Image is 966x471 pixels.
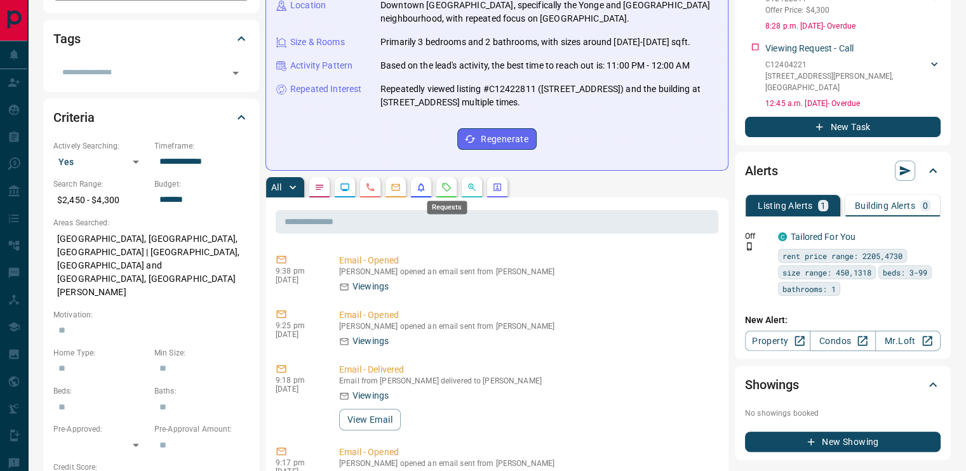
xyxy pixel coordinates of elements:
p: Viewings [352,280,389,293]
h2: Showings [745,375,799,395]
button: New Showing [745,432,941,452]
p: 9:17 pm [276,458,320,467]
p: No showings booked [745,408,941,419]
span: beds: 3-99 [883,266,927,279]
p: [GEOGRAPHIC_DATA], [GEOGRAPHIC_DATA], [GEOGRAPHIC_DATA] | [GEOGRAPHIC_DATA], [GEOGRAPHIC_DATA] an... [53,229,249,303]
p: 9:38 pm [276,267,320,275]
a: Condos [810,331,875,351]
p: Repeatedly viewed listing #C12422811 ([STREET_ADDRESS]) and the building at [STREET_ADDRESS] mult... [380,83,718,109]
svg: Emails [391,182,401,192]
p: [PERSON_NAME] opened an email sent from [PERSON_NAME] [339,322,713,331]
svg: Listing Alerts [416,182,426,192]
p: Email from [PERSON_NAME] delivered to [PERSON_NAME] [339,376,713,385]
p: Actively Searching: [53,140,148,152]
a: Tailored For You [791,232,855,242]
svg: Requests [441,182,452,192]
p: [DATE] [276,275,320,284]
p: Pre-Approval Amount: [154,423,249,435]
button: Regenerate [457,128,537,150]
span: size range: 450,1318 [782,266,871,279]
div: Tags [53,23,249,54]
p: Timeframe: [154,140,249,152]
p: [DATE] [276,330,320,339]
p: Min Size: [154,347,249,359]
div: Showings [745,369,941,400]
p: C12404221 [765,59,928,70]
svg: Lead Browsing Activity [340,182,350,192]
p: Offer Price: $4,300 [765,4,829,16]
h2: Alerts [745,161,778,181]
a: Property [745,331,810,351]
p: Viewings [352,389,389,402]
p: Repeated Interest [290,83,361,96]
p: Email - Opened [339,308,713,322]
p: 9:25 pm [276,321,320,330]
p: [PERSON_NAME] opened an email sent from [PERSON_NAME] [339,459,713,468]
p: Baths: [154,385,249,397]
p: Activity Pattern [290,59,352,72]
p: Areas Searched: [53,217,249,229]
div: C12404221[STREET_ADDRESS][PERSON_NAME],[GEOGRAPHIC_DATA] [765,56,941,96]
div: Yes [53,152,148,172]
svg: Notes [314,182,325,192]
p: Email - Opened [339,254,713,267]
span: bathrooms: 1 [782,282,836,295]
p: Building Alerts [855,201,915,210]
p: [DATE] [276,385,320,394]
h2: Tags [53,29,80,49]
p: Home Type: [53,347,148,359]
div: Requests [427,201,467,214]
svg: Agent Actions [492,182,502,192]
div: Criteria [53,102,249,133]
p: Off [745,230,770,242]
p: 8:28 p.m. [DATE] - Overdue [765,20,941,32]
p: 9:18 pm [276,376,320,385]
p: [PERSON_NAME] opened an email sent from [PERSON_NAME] [339,267,713,276]
p: Listing Alerts [758,201,813,210]
p: 0 [923,201,928,210]
span: rent price range: 2205,4730 [782,249,902,262]
p: 12:45 a.m. [DATE] - Overdue [765,98,941,109]
a: Mr.Loft [875,331,941,351]
p: Size & Rooms [290,36,345,49]
p: [STREET_ADDRESS][PERSON_NAME] , [GEOGRAPHIC_DATA] [765,70,928,93]
button: Open [227,64,245,82]
p: Viewing Request - Call [765,42,854,55]
p: Pre-Approved: [53,423,148,435]
h2: Criteria [53,107,95,128]
p: All [271,183,281,192]
p: Primarily 3 bedrooms and 2 bathrooms, with sizes around [DATE]-[DATE] sqft. [380,36,690,49]
p: Email - Opened [339,446,713,459]
div: condos.ca [778,232,787,241]
p: Based on the lead's activity, the best time to reach out is: 11:00 PM - 12:00 AM [380,59,690,72]
button: New Task [745,117,941,137]
p: Beds: [53,385,148,397]
p: Viewings [352,335,389,348]
p: New Alert: [745,314,941,327]
button: View Email [339,409,401,430]
svg: Push Notification Only [745,242,754,251]
p: Budget: [154,178,249,190]
p: Motivation: [53,309,249,321]
p: $2,450 - $4,300 [53,190,148,211]
p: 1 [821,201,826,210]
svg: Opportunities [467,182,477,192]
div: Alerts [745,156,941,186]
p: Search Range: [53,178,148,190]
svg: Calls [365,182,375,192]
p: Email - Delivered [339,363,713,376]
